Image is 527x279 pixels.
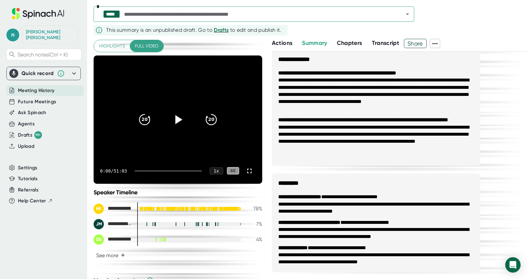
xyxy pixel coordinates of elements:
button: Summary [302,39,327,47]
div: Quick record [21,70,54,77]
span: + [121,253,125,258]
button: Help Center [18,197,53,205]
button: Chapters [337,39,362,47]
div: Drafts [18,131,42,139]
div: 1 x [210,167,223,174]
span: Actions [272,39,292,46]
div: 4 % [246,236,262,242]
span: Highlights [99,42,125,50]
span: n [6,29,19,41]
button: Highlights [94,40,130,52]
button: Referrals [18,186,38,194]
button: Meeting History [18,87,54,94]
button: Actions [272,39,292,47]
button: Open [403,10,412,19]
button: Future Meetings [18,98,56,106]
span: Chapters [337,39,362,46]
button: Drafts 99+ [18,131,42,139]
div: NK [94,204,104,214]
span: Transcript [372,39,399,46]
button: Settings [18,164,38,172]
div: 99+ [34,131,42,139]
div: Nicole Kelly [94,204,132,214]
span: Share [404,38,426,49]
div: This summary is an unpublished draft. Go to to edit and publish it. [106,26,281,34]
span: Drafts [214,27,229,33]
span: Full video [135,42,158,50]
button: Transcript [372,39,399,47]
button: Upload [18,143,34,150]
button: Tutorials [18,175,38,182]
button: Full video [130,40,163,52]
div: 0:00 / 51:03 [100,168,127,173]
span: Summary [302,39,327,46]
span: Help Center [18,197,46,205]
div: Quick record [9,67,78,80]
button: Agents [18,120,35,128]
div: CC [227,167,239,174]
button: Ask Spinach [18,109,46,116]
div: Nicole Kelly [26,29,74,40]
span: Search notes (Ctrl + K) [18,52,68,58]
div: JM [94,219,104,229]
div: GE [94,234,104,245]
div: Speaker Timeline [94,189,262,196]
button: See more+ [94,250,128,261]
div: 7 % [246,221,262,227]
div: Open Intercom Messenger [505,257,521,273]
div: 78 % [246,206,262,212]
button: Drafts [214,26,229,34]
button: Share [404,39,427,48]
